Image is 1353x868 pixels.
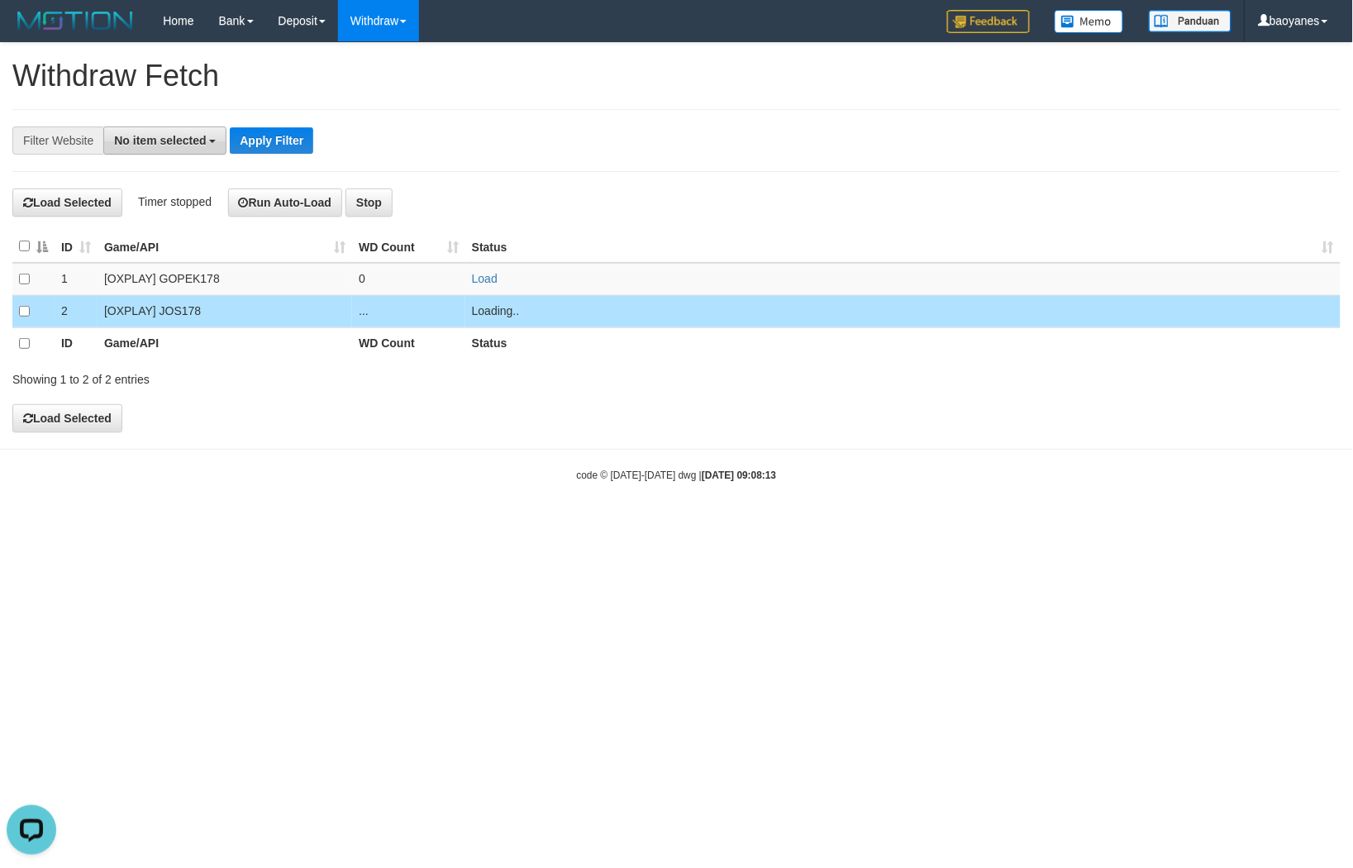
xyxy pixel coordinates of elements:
img: panduan.png [1149,10,1232,32]
button: Open LiveChat chat widget [7,7,56,56]
h1: Withdraw Fetch [12,60,1341,93]
th: WD Count: activate to sort column ascending [352,231,465,263]
img: Button%20Memo.svg [1055,10,1124,33]
div: Showing 1 to 2 of 2 entries [12,365,551,388]
span: ... [359,304,369,317]
td: 1 [55,263,98,295]
th: Game/API: activate to sort column ascending [98,231,352,263]
small: code © [DATE]-[DATE] dwg | [577,470,777,481]
td: 2 [55,295,98,327]
th: Game/API [98,327,352,359]
span: 0 [359,272,365,285]
button: No item selected [103,126,226,155]
td: [OXPLAY] JOS178 [98,295,352,327]
button: Load Selected [12,404,122,432]
button: Load Selected [12,188,122,217]
button: Stop [345,188,393,217]
img: MOTION_logo.png [12,8,138,33]
span: Loading.. [472,304,520,317]
button: Run Auto-Load [228,188,343,217]
span: Timer stopped [138,195,212,208]
strong: [DATE] 09:08:13 [702,470,776,481]
button: Apply Filter [230,127,313,154]
th: WD Count [352,327,465,359]
a: Load [472,272,498,285]
th: Status [465,327,1341,359]
td: [OXPLAY] GOPEK178 [98,263,352,295]
th: ID [55,327,98,359]
img: Feedback.jpg [947,10,1030,33]
th: Status: activate to sort column ascending [465,231,1341,263]
div: Filter Website [12,126,103,155]
th: ID: activate to sort column ascending [55,231,98,263]
span: No item selected [114,134,206,147]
